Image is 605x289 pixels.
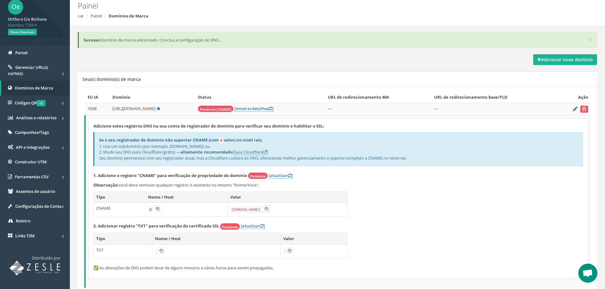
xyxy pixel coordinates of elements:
font: 1. Use um subdomínio (por exemplo, [DOMAIN_NAME]) ou [99,143,210,149]
font: Valor [230,194,241,200]
font: ] [292,173,293,178]
font: CNAME [96,205,111,211]
font: Painel [78,0,98,11]
font: Adicionar novo domínio [541,56,593,62]
a: Adicionar novo domínio [533,54,597,65]
font: Oe [11,2,20,11]
font: URL de redirecionamento base/TLD [434,94,508,100]
font: Links T2M [15,233,35,239]
font: Gerenciar URL(s) curto(s) [8,64,48,76]
a: Padrão [157,106,160,111]
font: mostrar [236,106,252,111]
font: [URL][DOMAIN_NAME] [112,106,156,111]
font: 1638 [88,106,97,111]
font: API e integrações [16,144,50,150]
font: Membro T2M [8,22,34,28]
font: ] [267,149,268,155]
font: Tipo [96,236,105,241]
a: Painel [91,13,102,19]
font: v2 [39,101,43,105]
font: Se o seu registrador de domínio não suportar CNAME (com [99,137,219,143]
code: @ [219,138,224,143]
a: Ortho e Cia Boituva Membro T2M [8,15,62,28]
font: Domínio [112,94,130,100]
font: Domínio de marca adicionado. Conclua a configuração do DNS... [101,37,222,43]
font: Construtor UTM [15,159,47,165]
a: [atualizar] [269,173,293,179]
code: @ [148,207,153,213]
font: 2. Mude seu DNS para Cloudflare (grátis) — [99,149,180,155]
font: [ [232,149,234,155]
font: TXT [96,247,103,253]
font: URL de redirecionamento 404 [328,94,389,100]
font: ] [272,106,273,111]
font: detalhes [252,106,269,111]
div: Open chat [578,264,597,283]
font: ] [264,223,265,229]
font: Pendente [CNAME] [200,107,232,111]
font: Ação [578,94,588,100]
font: Status [198,94,211,100]
font: Plano Premium [10,30,34,34]
font: Nome / Host [155,236,181,241]
font: Seu domínio permanece com seu registrador atual, mas a Cloudflare cuidará do DNS, oferecendo melh... [99,155,407,161]
font: Campanhas/Tags [15,129,49,135]
font: Códigos QR [15,100,37,106]
a: [atualizar] [241,223,265,229]
img: Encurtador de URL T2M com tecnologia da Zesle Software Inc. [10,261,60,275]
font: Ortho e Cia Boituva [8,16,47,22]
font: [ [234,106,236,111]
a: [mostrardetalhes] [234,106,273,112]
font: Painel [15,50,28,56]
font: Valor [283,236,294,241]
font: Seu(s) domínio(s) de marca [83,76,141,82]
font: Tipo [96,194,105,200]
font: ✅ As alterações de DNS podem levar de alguns minutos a várias horas para serem propagadas. [93,265,273,271]
font: Ferramentas CSV [15,174,49,180]
font: altamente recomendado [180,149,232,155]
a: Lar [78,13,84,19]
font: valor) no nível raiz, [224,137,263,143]
font: Pendente [250,174,266,178]
font: Observação: [93,182,119,188]
font: Domínios de Marca [15,85,53,91]
font: 1. Adicione o registro "CNAME" para verificação de propriedade do domínio [93,173,247,178]
font: Guia Cloudflare [234,149,263,155]
font: Pendente [222,224,238,229]
font: Assentos de usuário [16,188,55,194]
font: [atualizar [269,173,288,178]
font: Configurações de Conta [15,203,62,209]
font: [atualizar [241,223,260,229]
font: — [434,106,438,111]
font: Roteiro [16,218,30,224]
font: Distribuído por [32,255,60,261]
font: você deve remover qualquer registro A existente no mesmo "Nome/Host". [119,182,259,188]
font: Nome / Host [148,194,174,200]
font: EU IA [88,94,98,100]
a: Guia Cloudflare [234,149,267,155]
font: × [588,35,592,44]
font: 2. Adicionar registro "TXT" para verificação do certificado SSL [93,223,219,229]
font: Sucesso: [84,37,101,43]
font: Domínios de Marca [109,13,148,19]
font: Análises e relatórios [16,115,57,121]
code: [DOMAIN_NAME] [230,207,262,213]
font: Adicione estes registros DNS na sua conta de registrador de domínio para verificar seu domínio e ... [93,123,324,129]
font: — [328,106,332,111]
